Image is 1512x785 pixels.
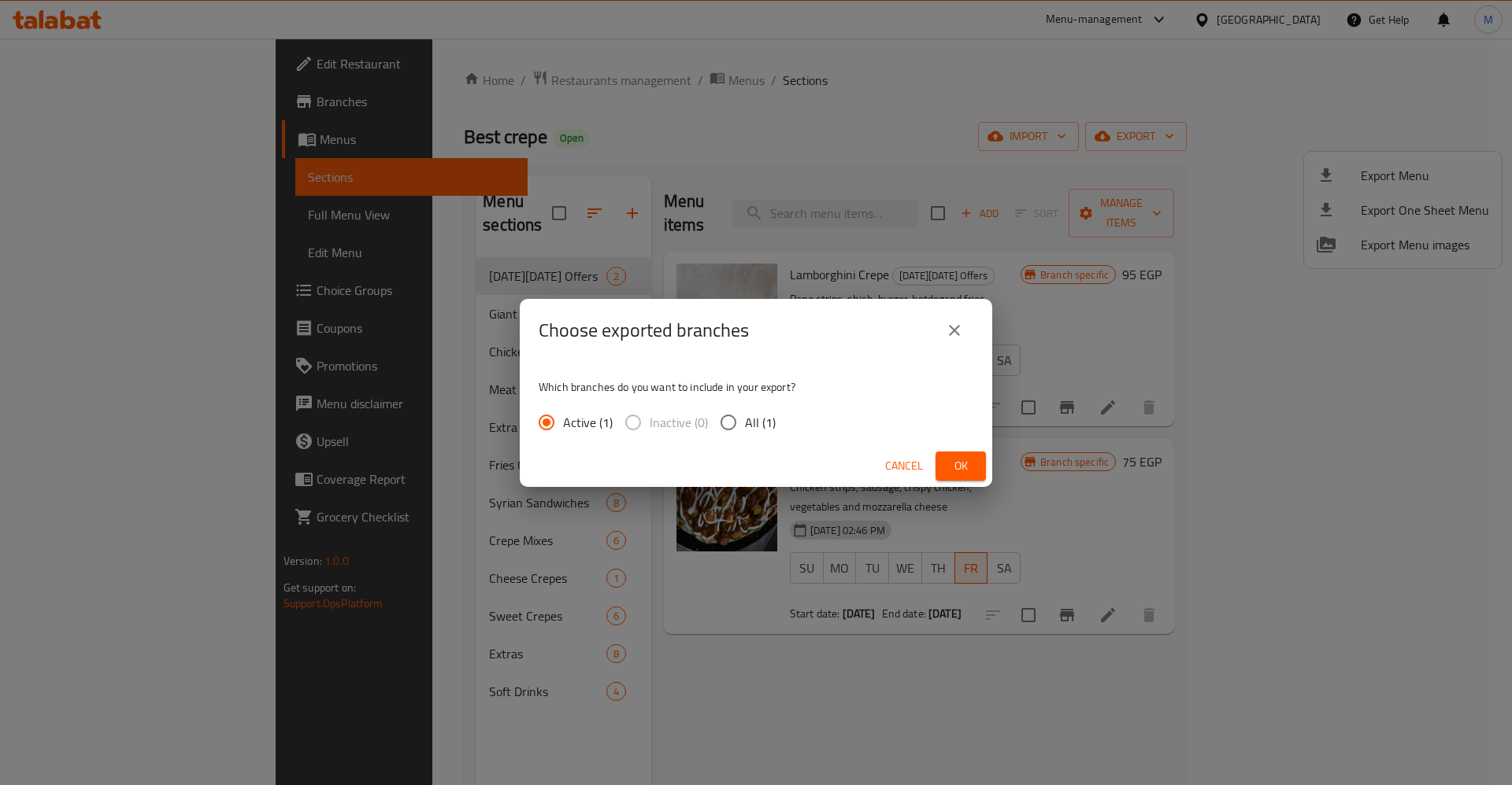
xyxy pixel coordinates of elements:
button: Ok [936,451,986,481]
span: Ok [948,456,973,476]
span: Cancel [885,456,923,476]
button: close [936,311,973,349]
span: All (1) [745,413,776,432]
button: Cancel [879,451,929,481]
p: Which branches do you want to include in your export? [539,379,973,395]
span: Active (1) [563,413,613,432]
h2: Choose exported branches [539,318,749,343]
span: Inactive (0) [650,413,708,432]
